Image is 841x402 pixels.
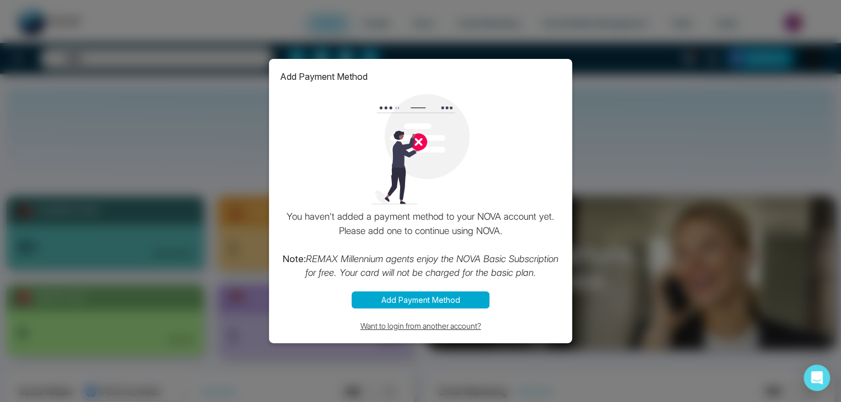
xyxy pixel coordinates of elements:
[365,94,476,204] img: loading
[280,319,561,332] button: Want to login from another account?
[352,291,489,308] button: Add Payment Method
[283,253,306,264] strong: Note:
[804,365,830,391] div: Open Intercom Messenger
[280,70,368,83] p: Add Payment Method
[305,253,559,279] i: REMAX Millennium agents enjoy the NOVA Basic Subscription for free. Your card will not be charged...
[280,210,561,280] p: You haven't added a payment method to your NOVA account yet. Please add one to continue using NOVA.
